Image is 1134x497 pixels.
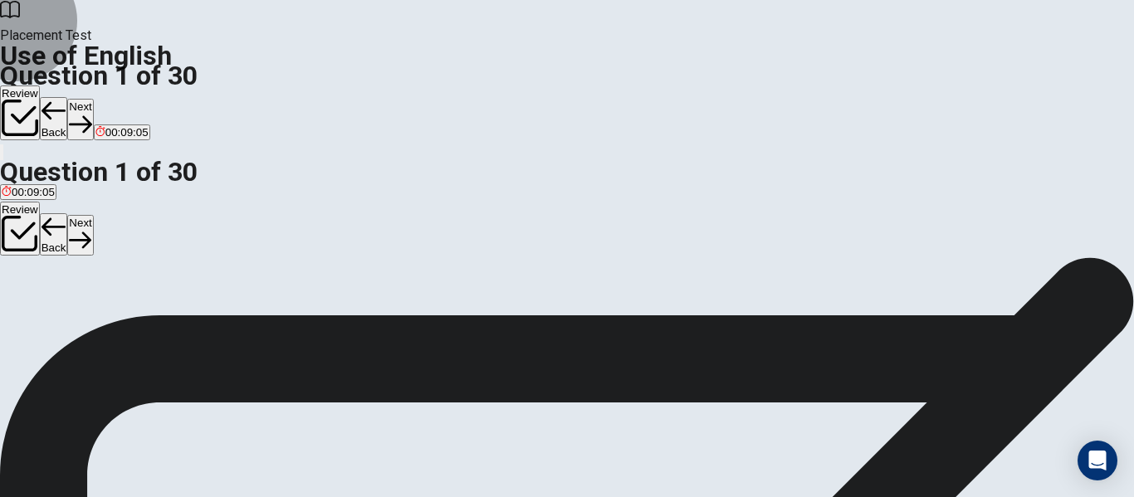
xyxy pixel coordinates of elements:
span: 00:09:05 [12,186,55,198]
span: 00:09:05 [105,126,149,139]
button: Back [40,213,68,256]
button: Next [67,99,93,139]
button: Next [67,215,93,256]
button: Back [40,97,68,140]
button: 00:09:05 [94,124,150,140]
div: Open Intercom Messenger [1078,441,1117,480]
